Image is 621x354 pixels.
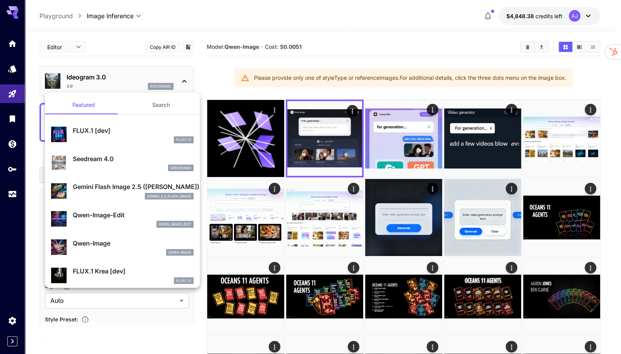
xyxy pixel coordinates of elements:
[176,137,191,143] p: FLUX.1 D
[170,165,191,171] p: seedream4
[73,182,194,191] p: Gemini Flash Image 2.5 ([PERSON_NAME])
[51,179,194,203] div: Gemini Flash Image 2.5 ([PERSON_NAME])gemini_2_5_flash_image
[73,239,194,248] p: Qwen-Image
[73,210,194,220] p: Qwen-Image-Edit
[176,278,191,284] p: FLUX.1 D
[45,96,122,114] button: Featured
[73,154,194,163] p: Seedream 4.0
[51,235,194,259] div: Qwen-ImageQwen Image
[51,123,194,146] div: FLUX.1 [dev]FLUX.1 D
[73,266,194,276] p: FLUX.1 Krea [dev]
[168,250,191,255] p: Qwen Image
[51,207,194,231] div: Qwen-Image-Editqwen_image_edit
[122,96,200,114] button: Search
[159,222,191,227] p: qwen_image_edit
[73,126,194,135] p: FLUX.1 [dev]
[51,151,194,175] div: Seedream 4.0seedream4
[51,263,194,287] div: FLUX.1 Krea [dev]FLUX.1 D
[147,194,191,199] p: gemini_2_5_flash_image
